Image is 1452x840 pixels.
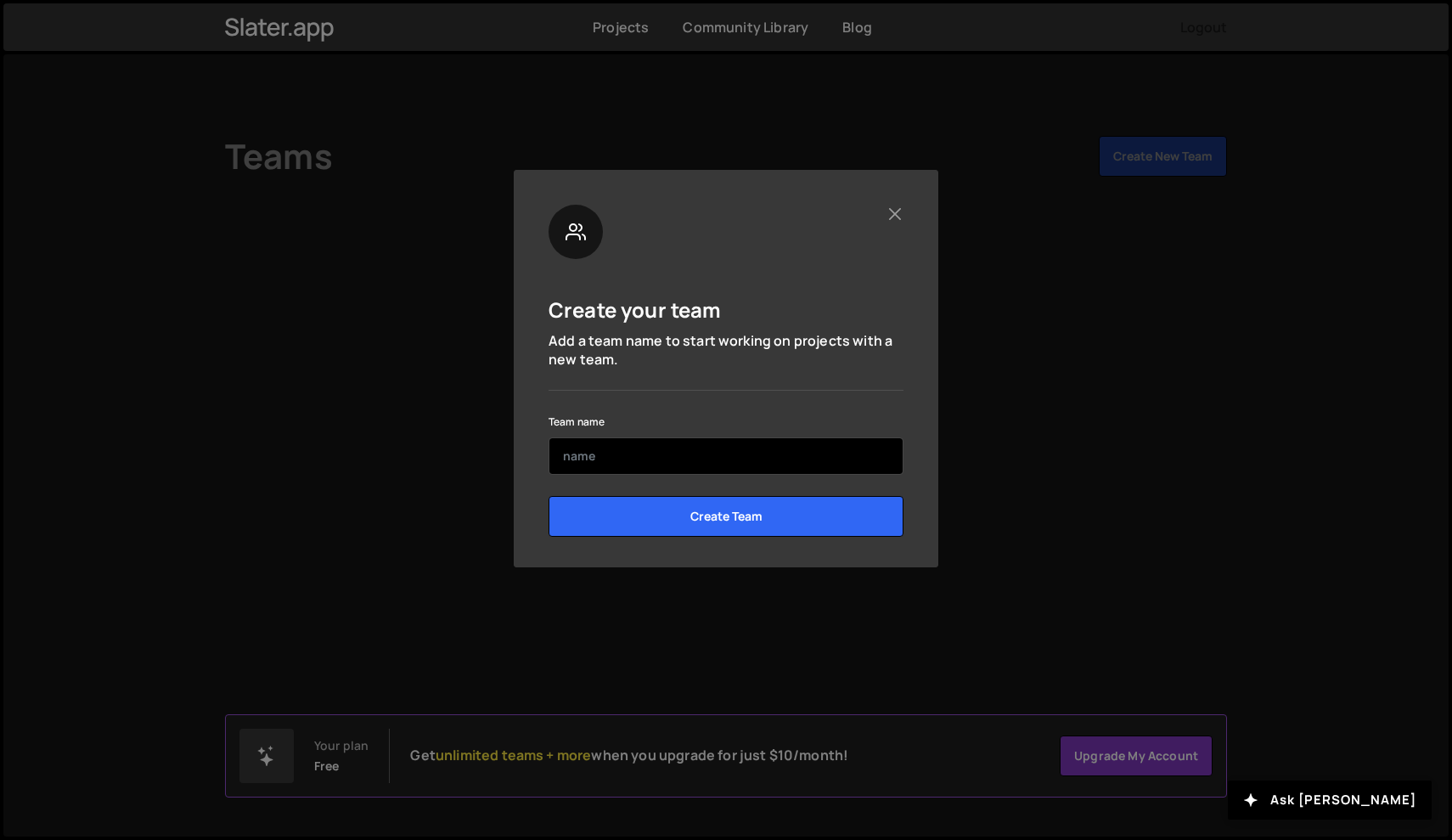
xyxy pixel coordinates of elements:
[1228,781,1432,820] button: Ask [PERSON_NAME]
[886,205,903,223] button: Close
[549,296,722,323] h5: Create your team
[549,437,903,475] input: name
[549,496,903,537] input: Create Team
[549,414,605,431] label: Team name
[549,331,903,369] p: Add a team name to start working on projects with a new team.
